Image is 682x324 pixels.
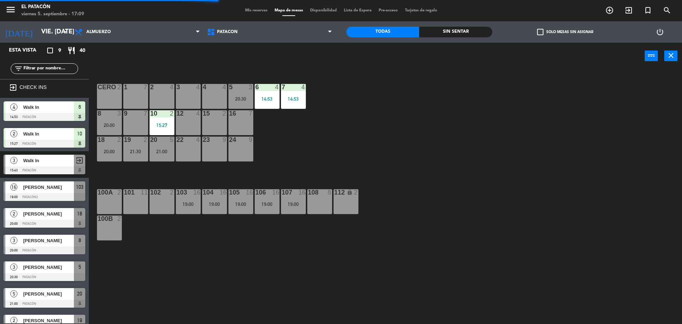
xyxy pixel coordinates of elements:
[537,29,593,35] label: Solo mesas sin asignar
[117,189,121,196] div: 2
[222,137,227,143] div: 9
[77,290,82,298] span: 20
[346,27,419,37] div: Todas
[76,183,83,191] span: 103
[220,189,227,196] div: 16
[14,64,23,73] i: filter_list
[347,189,353,195] i: lock
[23,210,74,218] span: [PERSON_NAME]
[10,317,17,324] span: 2
[354,189,358,196] div: 2
[5,4,16,17] button: menu
[196,137,200,143] div: 4
[23,130,74,138] span: Walk In
[419,27,492,37] div: Sin sentar
[202,202,227,207] div: 19:00
[170,189,174,196] div: 2
[664,51,677,61] button: close
[401,9,441,12] span: Tarjetas de regalo
[117,216,121,222] div: 2
[229,110,229,117] div: 16
[80,47,85,55] span: 40
[170,137,174,143] div: 5
[255,96,280,101] div: 14:53
[150,149,174,154] div: 21:00
[144,84,148,90] div: 7
[281,202,306,207] div: 19:00
[46,46,54,55] i: crop_square
[340,9,375,12] span: Lista de Espera
[196,84,200,90] div: 4
[222,84,227,90] div: 4
[229,84,229,90] div: 5
[271,9,307,12] span: Mapa de mesas
[117,84,121,90] div: 2
[307,9,340,12] span: Disponibilidad
[150,84,151,90] div: 2
[67,46,76,55] i: restaurant
[10,130,17,137] span: 2
[229,137,229,143] div: 24
[272,189,279,196] div: 16
[4,46,51,55] div: Esta vista
[77,209,82,218] span: 18
[242,9,271,12] span: Mis reservas
[624,6,633,15] i: exit_to_app
[58,47,61,55] span: 9
[255,202,280,207] div: 19:00
[249,84,253,90] div: 3
[656,28,664,36] i: power_settings_new
[20,84,47,90] label: CHECK INS
[328,189,332,196] div: 8
[23,103,74,111] span: Walk In
[97,149,122,154] div: 20:00
[10,184,17,191] span: 16
[644,6,652,15] i: turned_in_not
[141,189,148,196] div: 11
[23,264,74,271] span: [PERSON_NAME]
[605,6,614,15] i: add_circle_outline
[298,189,305,196] div: 16
[193,189,200,196] div: 16
[170,110,174,117] div: 2
[144,137,148,143] div: 2
[537,29,543,35] span: check_box_outline_blank
[667,51,675,60] i: close
[77,129,82,138] span: 10
[5,4,16,15] i: menu
[23,184,74,191] span: [PERSON_NAME]
[79,263,81,271] span: 5
[117,110,121,117] div: 3
[176,202,201,207] div: 19:00
[23,237,74,244] span: [PERSON_NAME]
[334,189,335,196] div: 112
[375,9,401,12] span: Pre-acceso
[196,110,200,117] div: 4
[150,110,151,117] div: 10
[10,237,17,244] span: 3
[144,110,148,117] div: 7
[150,123,174,128] div: 15:27
[150,189,151,196] div: 102
[23,65,78,73] input: Filtrar por nombre...
[663,6,671,15] i: search
[61,28,69,36] i: arrow_drop_down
